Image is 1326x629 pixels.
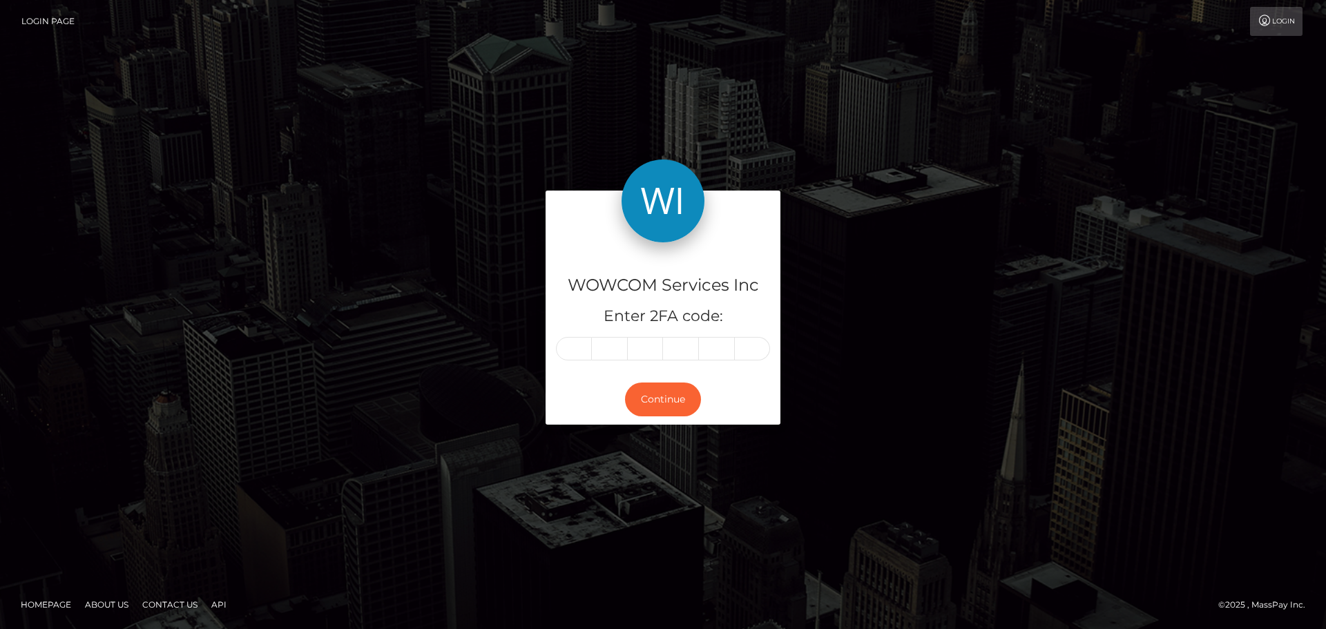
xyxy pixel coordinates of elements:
[206,594,232,615] a: API
[556,273,770,298] h4: WOWCOM Services Inc
[79,594,134,615] a: About Us
[21,7,75,36] a: Login Page
[1218,597,1316,612] div: © 2025 , MassPay Inc.
[622,159,704,242] img: WOWCOM Services Inc
[556,306,770,327] h5: Enter 2FA code:
[1250,7,1303,36] a: Login
[15,594,77,615] a: Homepage
[137,594,203,615] a: Contact Us
[625,383,701,416] button: Continue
